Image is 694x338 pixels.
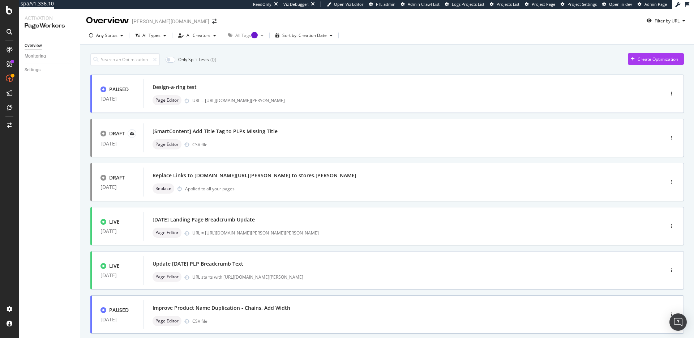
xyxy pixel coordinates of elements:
[153,128,278,135] div: [SmartContent] Add Title Tag to PLPs Missing Title
[283,1,309,7] div: Viz Debugger:
[155,275,179,279] span: Page Editor
[100,184,135,190] div: [DATE]
[655,18,680,24] div: Filter by URL
[155,186,171,191] span: Replace
[100,272,135,278] div: [DATE]
[25,42,75,50] a: Overview
[187,33,210,38] div: All Creators
[445,1,484,7] a: Logs Projects List
[100,317,135,322] div: [DATE]
[235,33,258,38] div: All Tags
[132,18,209,25] div: [PERSON_NAME][DOMAIN_NAME]
[109,86,129,93] div: PAUSED
[497,1,519,7] span: Projects List
[25,52,75,60] a: Monitoring
[155,142,179,147] span: Page Editor
[532,1,555,7] span: Project Page
[100,141,135,147] div: [DATE]
[25,52,46,60] div: Monitoring
[153,228,181,238] div: neutral label
[109,262,120,270] div: LIVE
[155,231,179,235] span: Page Editor
[96,33,117,38] div: Any Status
[376,1,395,7] span: FTL admin
[153,304,290,312] div: Improve Product Name Duplication - Chains, Add Width
[401,1,440,7] a: Admin Crawl List
[212,19,217,24] div: arrow-right-arrow-left
[185,186,235,192] div: Applied to all your pages
[192,97,633,103] div: URL = [URL][DOMAIN_NAME][PERSON_NAME]
[609,1,632,7] span: Open in dev
[25,22,74,30] div: PageWorkers
[192,274,633,280] div: URL starts with [URL][DOMAIN_NAME][PERSON_NAME]
[669,313,687,331] div: Open Intercom Messenger
[109,218,120,225] div: LIVE
[192,318,207,324] div: CSV file
[273,30,335,41] button: Sort by: Creation Date
[155,319,179,323] span: Page Editor
[100,96,135,102] div: [DATE]
[142,33,160,38] div: All Types
[153,84,197,91] div: Design-a-ring test
[132,30,169,41] button: All Types
[153,95,181,105] div: neutral label
[25,14,74,22] div: Activation
[210,56,216,63] div: ( 0 )
[567,1,597,7] span: Project Settings
[408,1,440,7] span: Admin Crawl List
[253,1,273,7] div: ReadOnly:
[153,260,243,267] div: Update [DATE] PLP Breadcrumb Text
[525,1,555,7] a: Project Page
[561,1,597,7] a: Project Settings
[109,130,125,137] div: DRAFT
[644,15,688,26] button: Filter by URL
[153,216,255,223] div: [DATE] Landing Page Breadcrumb Update
[153,172,356,179] div: Replace Links to [DOMAIN_NAME][URL][PERSON_NAME] to stores.[PERSON_NAME]
[86,30,126,41] button: Any Status
[25,66,75,74] a: Settings
[225,30,266,41] button: All TagsTooltip anchor
[251,32,258,38] div: Tooltip anchor
[282,33,327,38] div: Sort by: Creation Date
[192,141,207,148] div: CSV file
[86,14,129,27] div: Overview
[490,1,519,7] a: Projects List
[638,1,667,7] a: Admin Page
[109,174,125,181] div: DRAFT
[628,53,684,65] button: Create Optimization
[327,1,364,7] a: Open Viz Editor
[452,1,484,7] span: Logs Projects List
[175,30,219,41] button: All Creators
[638,56,678,62] div: Create Optimization
[192,230,633,236] div: URL = [URL][DOMAIN_NAME][PERSON_NAME][PERSON_NAME]
[100,228,135,234] div: [DATE]
[334,1,364,7] span: Open Viz Editor
[153,272,181,282] div: neutral label
[153,316,181,326] div: neutral label
[178,56,209,63] div: Only Split Tests
[25,66,40,74] div: Settings
[109,307,129,314] div: PAUSED
[369,1,395,7] a: FTL admin
[602,1,632,7] a: Open in dev
[90,53,160,66] input: Search an Optimization
[153,183,174,194] div: neutral label
[25,42,42,50] div: Overview
[644,1,667,7] span: Admin Page
[153,139,181,149] div: neutral label
[155,98,179,102] span: Page Editor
